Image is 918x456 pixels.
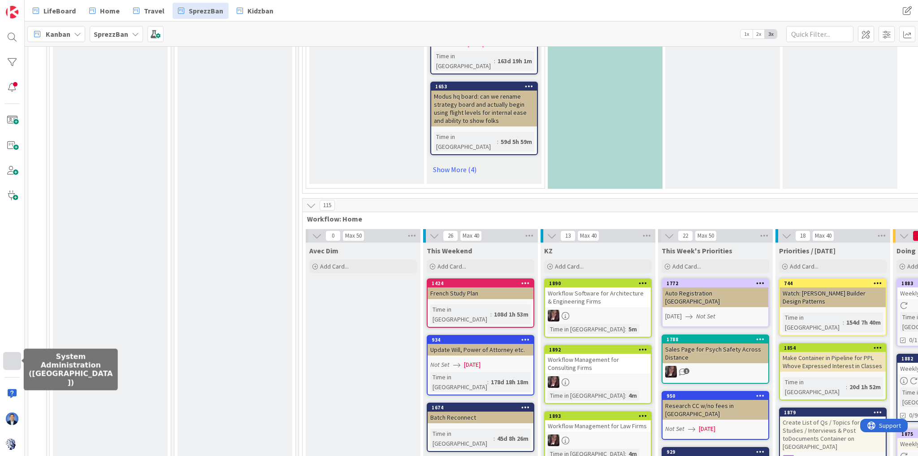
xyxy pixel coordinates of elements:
div: Max 50 [345,234,362,238]
span: Kanban [46,29,70,39]
div: 1892 [549,347,651,353]
img: TD [548,310,559,321]
div: Sales Page for Psych Safety Across Distance [663,343,768,363]
div: 1674 [428,404,533,412]
span: Add Card... [555,262,584,270]
span: : [846,382,847,392]
div: French Study Plan [428,287,533,299]
div: 45d 8h 26m [495,434,531,443]
div: 950 [667,393,768,399]
span: Home [100,5,120,16]
div: 163d 19h 1m [495,56,534,66]
div: 929 [663,448,768,456]
div: TD [545,376,651,388]
div: Max 50 [697,234,714,238]
a: Home [84,3,125,19]
span: : [625,324,626,334]
div: 1879 [784,409,886,416]
span: 1 [684,368,689,374]
div: Time in [GEOGRAPHIC_DATA] [548,324,625,334]
div: 950Research CC w/no fees in [GEOGRAPHIC_DATA] [663,392,768,420]
div: Max 40 [580,234,597,238]
div: Time in [GEOGRAPHIC_DATA] [430,372,487,392]
div: Watch: [PERSON_NAME] Builder Design Patterns [780,287,886,307]
a: 1772Auto Registration [GEOGRAPHIC_DATA][DATE]Not Set [662,278,769,327]
div: 1772 [663,279,768,287]
div: 744Watch: [PERSON_NAME] Builder Design Patterns [780,279,886,307]
img: Visit kanbanzone.com [6,6,18,18]
div: 1424 [428,279,533,287]
div: 1893Workflow Management for Law Firms [545,412,651,432]
span: Doing [896,246,916,255]
img: TD [548,376,559,388]
div: Update Will, Power of Attorney etc. [428,344,533,356]
span: Travel [144,5,165,16]
img: TD [548,434,559,446]
h5: System Administration ([GEOGRAPHIC_DATA]) [27,352,114,387]
span: KZ [544,246,553,255]
a: Travel [128,3,170,19]
div: Workflow Management for Law Firms [545,420,651,432]
span: Add Card... [672,262,701,270]
span: This Week's Priorities [662,246,732,255]
span: 26 [443,230,458,241]
div: 5m [626,324,639,334]
div: 1674Batch Reconnect [428,404,533,423]
div: 1424French Study Plan [428,279,533,299]
div: 1788Sales Page for Psych Safety Across Distance [663,335,768,363]
div: 1890Workflow Software for Architecture & Engineering Firms [545,279,651,307]
div: 1653 [435,83,537,90]
span: [DATE] [699,424,715,434]
a: 1653Modus hq board: can we rename strategy board and actually begin using flight levels for inter... [430,82,538,155]
span: Avec Dim [309,246,338,255]
div: Max 40 [463,234,479,238]
div: TD [663,366,768,378]
span: : [625,391,626,400]
div: 744 [784,280,886,287]
div: Workflow Software for Architecture & Engineering Firms [545,287,651,307]
a: 1674Batch ReconnectTime in [GEOGRAPHIC_DATA]:45d 8h 26m [427,403,534,452]
div: 1772Auto Registration [GEOGRAPHIC_DATA] [663,279,768,307]
input: Quick Filter... [786,26,853,42]
div: Time in [GEOGRAPHIC_DATA] [783,377,846,397]
span: : [490,309,492,319]
span: Add Card... [790,262,818,270]
div: TD [545,310,651,321]
a: Show More (4) [430,162,538,177]
b: SprezzBan [94,30,128,39]
span: Kidzban [247,5,273,16]
span: 0 [325,230,341,241]
div: Time in [GEOGRAPHIC_DATA] [434,132,497,152]
div: 1854 [780,344,886,352]
div: TD [545,434,651,446]
div: 4m [626,391,639,400]
i: Not Set [430,360,450,369]
a: LifeBoard [27,3,81,19]
span: 1x [740,30,753,39]
div: 1890 [545,279,651,287]
img: avatar [6,438,18,450]
i: Not Set [696,312,715,320]
div: 1653Modus hq board: can we rename strategy board and actually begin using flight levels for inter... [431,83,537,126]
div: 1854 [784,345,886,351]
a: Kidzban [231,3,279,19]
div: 154d 7h 40m [844,317,883,327]
a: 1854Make Container in Pipeline for PPL Whove Expressed Interest in ClassesTime in [GEOGRAPHIC_DAT... [779,343,887,400]
div: Time in [GEOGRAPHIC_DATA] [430,304,490,324]
div: 108d 1h 53m [492,309,531,319]
span: This Weekend [427,246,472,255]
div: Create List of Qs / Topics for Case Studies / Interviews & Post toDocuments Container on [GEOGRAP... [780,417,886,452]
span: 0/9 [909,411,918,420]
span: Add Card... [437,262,466,270]
span: 2x [753,30,765,39]
span: LifeBoard [43,5,76,16]
img: TD [665,366,677,378]
span: : [494,56,495,66]
a: 1892Workflow Management for Consulting FirmsTDTime in [GEOGRAPHIC_DATA]:4m [544,345,652,404]
i: Not Set [665,425,684,433]
div: Time in [GEOGRAPHIC_DATA] [434,51,494,71]
a: 950Research CC w/no fees in [GEOGRAPHIC_DATA]Not Set[DATE] [662,391,769,440]
div: 1892 [545,346,651,354]
div: 1893 [549,413,651,419]
div: 744 [780,279,886,287]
